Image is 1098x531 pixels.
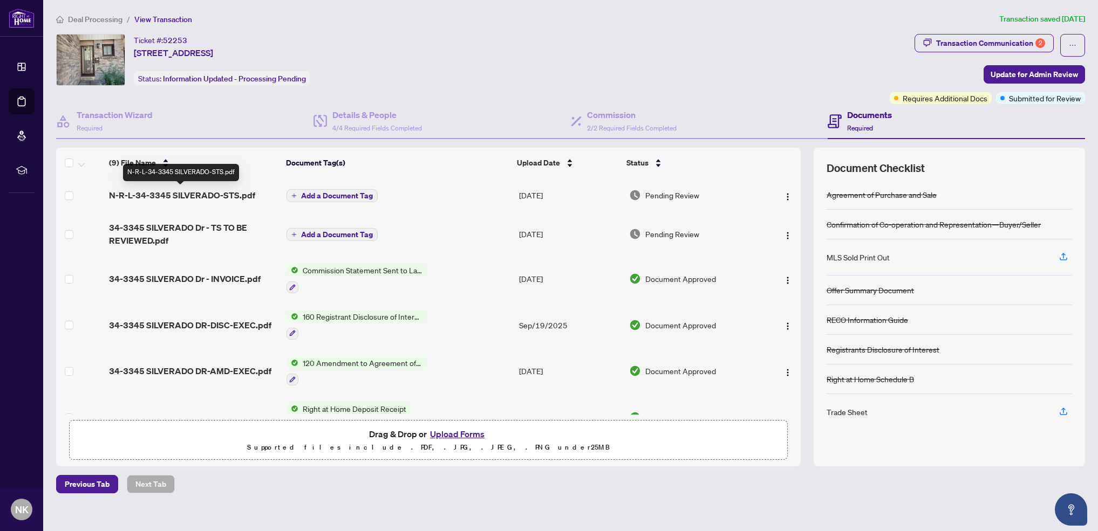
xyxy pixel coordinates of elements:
[76,441,781,454] p: Supported files include .PDF, .JPG, .JPEG, .PNG under 25 MB
[779,225,796,243] button: Logo
[163,36,187,45] span: 52253
[287,403,411,432] button: Status IconRight at Home Deposit Receipt
[827,406,868,418] div: Trade Sheet
[783,368,792,377] img: Logo
[298,311,426,322] span: 160 Registrant Disclosure of Interest - Acquisition ofProperty
[123,164,239,181] div: N-R-L-34-3345 SILVERADO-STS.pdf
[903,92,987,104] span: Requires Additional Docs
[332,108,422,121] h4: Details & People
[827,161,925,176] span: Document Checklist
[1009,92,1081,104] span: Submitted for Review
[587,124,677,132] span: 2/2 Required Fields Completed
[427,427,488,441] button: Upload Forms
[847,108,892,121] h4: Documents
[301,231,373,238] span: Add a Document Tag
[65,475,110,493] span: Previous Tab
[9,8,35,28] img: logo
[779,409,796,426] button: Logo
[783,192,792,201] img: Logo
[515,212,625,256] td: [DATE]
[68,15,122,24] span: Deal Processing
[645,228,699,240] span: Pending Review
[779,270,796,287] button: Logo
[827,189,937,201] div: Agreement of Purchase and Sale
[56,475,118,493] button: Previous Tab
[827,218,1041,230] div: Confirmation of Co-operation and Representation—Buyer/Seller
[515,256,625,302] td: [DATE]
[1035,38,1045,48] div: 2
[291,232,297,237] span: plus
[783,322,792,330] img: Logo
[827,284,914,296] div: Offer Summary Document
[779,316,796,334] button: Logo
[70,420,787,460] span: Drag & Drop orUpload FormsSupported files include .PDF, .JPG, .JPEG, .PNG under25MB
[298,403,411,415] span: Right at Home Deposit Receipt
[332,124,422,132] span: 4/4 Required Fields Completed
[134,34,187,46] div: Ticket #:
[109,157,156,169] span: (9) File Name
[645,189,699,201] span: Pending Review
[513,148,622,178] th: Upload Date
[629,411,641,423] img: Document Status
[15,502,29,517] span: NK
[134,15,192,24] span: View Transaction
[827,251,890,263] div: MLS Sold Print Out
[783,231,792,240] img: Logo
[77,124,103,132] span: Required
[287,403,298,415] img: Status Icon
[298,264,426,276] span: Commission Statement Sent to Lawyer
[915,34,1054,52] button: Transaction Communication2
[629,365,641,377] img: Document Status
[287,227,378,242] button: Add a Document Tag
[515,178,625,212] td: [DATE]
[984,65,1085,84] button: Update for Admin Review
[369,427,488,441] span: Drag & Drop or
[827,343,939,355] div: Registrants Disclosure of Interest
[645,319,716,331] span: Document Approved
[134,71,310,86] div: Status:
[77,108,153,121] h4: Transaction Wizard
[629,319,641,331] img: Document Status
[287,311,426,340] button: Status Icon160 Registrant Disclosure of Interest - Acquisition ofProperty
[301,192,373,199] span: Add a Document Tag
[515,394,625,440] td: [DATE]
[105,148,282,178] th: (9) File Name
[57,35,125,85] img: IMG-W12357921_1.jpg
[827,314,908,326] div: RECO Information Guide
[134,46,213,59] span: [STREET_ADDRESS]
[1069,42,1076,49] span: ellipsis
[287,264,298,276] img: Status Icon
[847,124,873,132] span: Required
[109,189,255,202] span: N-R-L-34-3345 SILVERADO-STS.pdf
[629,228,641,240] img: Document Status
[827,373,914,385] div: Right at Home Schedule B
[298,357,426,369] span: 120 Amendment to Agreement of Purchase and Sale
[779,362,796,380] button: Logo
[287,228,378,241] button: Add a Document Tag
[645,273,716,285] span: Document Approved
[783,276,792,285] img: Logo
[783,414,792,423] img: Logo
[163,74,306,84] span: Information Updated - Processing Pending
[622,148,759,178] th: Status
[287,311,298,322] img: Status Icon
[645,365,716,377] span: Document Approved
[127,13,130,25] li: /
[936,35,1045,52] div: Transaction Communication
[282,148,513,178] th: Document Tag(s)
[109,364,271,377] span: 34-3345 SILVERADO DR-AMD-EXEC.pdf
[291,193,297,198] span: plus
[999,13,1085,25] article: Transaction saved [DATE]
[127,475,175,493] button: Next Tab
[287,264,426,293] button: Status IconCommission Statement Sent to Lawyer
[515,348,625,395] td: [DATE]
[287,189,378,203] button: Add a Document Tag
[991,66,1078,83] span: Update for Admin Review
[779,187,796,204] button: Logo
[56,16,64,23] span: home
[287,357,426,386] button: Status Icon120 Amendment to Agreement of Purchase and Sale
[629,189,641,201] img: Document Status
[109,221,278,247] span: 34-3345 SILVERADO Dr - TS TO BE REVIEWED.pdf
[1055,493,1087,526] button: Open asap
[515,302,625,348] td: Sep/19/2025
